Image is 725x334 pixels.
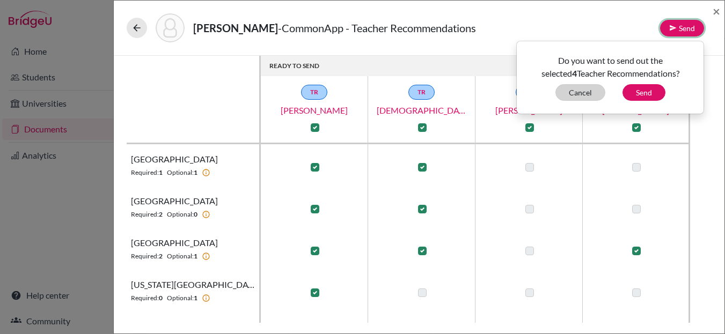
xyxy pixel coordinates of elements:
[131,278,255,291] span: [US_STATE][GEOGRAPHIC_DATA] [GEOGRAPHIC_DATA]
[555,84,605,101] button: Cancel
[261,56,690,76] th: READY TO SEND
[159,293,163,303] b: 0
[572,68,577,78] b: 4
[167,210,194,219] span: Optional:
[623,84,665,101] button: Send
[193,21,278,34] strong: [PERSON_NAME]
[159,210,163,219] b: 2
[131,168,159,177] span: Required:
[131,195,218,207] span: [GEOGRAPHIC_DATA]
[131,236,218,249] span: [GEOGRAPHIC_DATA]
[194,210,197,219] b: 0
[301,85,327,100] a: TR
[131,251,159,261] span: Required:
[713,5,720,18] button: Close
[516,85,542,100] a: TR
[159,168,163,177] b: 1
[131,320,218,333] span: [GEOGRAPHIC_DATA]
[713,3,720,19] span: ×
[278,21,476,34] span: - CommonApp - Teacher Recommendations
[167,251,194,261] span: Optional:
[194,251,197,261] b: 1
[368,104,475,117] a: [DEMOGRAPHIC_DATA][PERSON_NAME]
[516,41,704,114] div: Send
[194,293,197,303] b: 1
[660,20,704,36] button: Send
[261,104,368,117] a: [PERSON_NAME]
[525,54,695,80] p: Do you want to send out the selected Teacher Recommendations?
[167,168,194,177] span: Optional:
[131,293,159,303] span: Required:
[131,153,218,166] span: [GEOGRAPHIC_DATA]
[159,251,163,261] b: 2
[475,104,583,117] a: [PERSON_NAME]
[131,210,159,219] span: Required:
[167,293,194,303] span: Optional:
[194,168,197,177] b: 1
[408,85,435,100] a: TR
